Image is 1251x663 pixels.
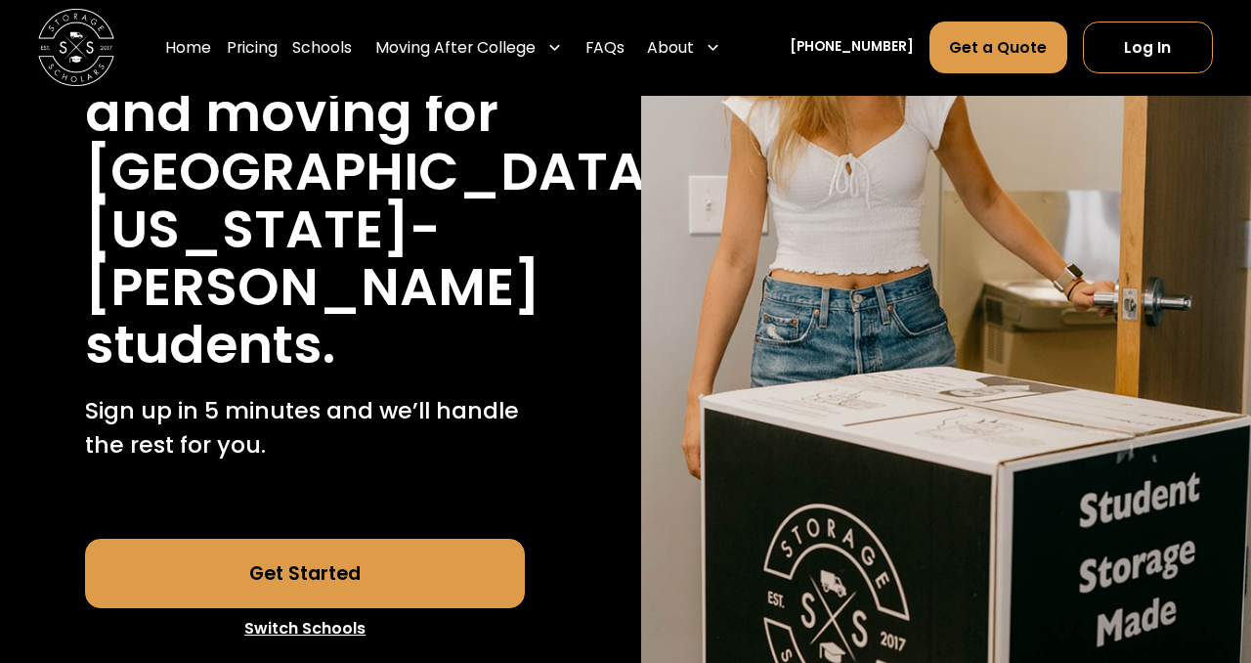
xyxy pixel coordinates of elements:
[647,36,694,60] div: About
[38,10,114,86] img: Storage Scholars main logo
[227,22,278,75] a: Pricing
[1083,22,1213,74] a: Log In
[85,539,525,608] a: Get Started
[585,22,625,75] a: FAQs
[85,143,672,317] h1: [GEOGRAPHIC_DATA][US_STATE]-[PERSON_NAME]
[640,22,729,75] div: About
[85,316,335,374] h1: students.
[367,22,570,75] div: Moving After College
[165,22,211,75] a: Home
[375,36,536,60] div: Moving After College
[929,22,1067,74] a: Get a Quote
[292,22,352,75] a: Schools
[85,608,525,649] a: Switch Schools
[85,393,525,463] p: Sign up in 5 minutes and we’ll handle the rest for you.
[790,38,914,59] a: [PHONE_NUMBER]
